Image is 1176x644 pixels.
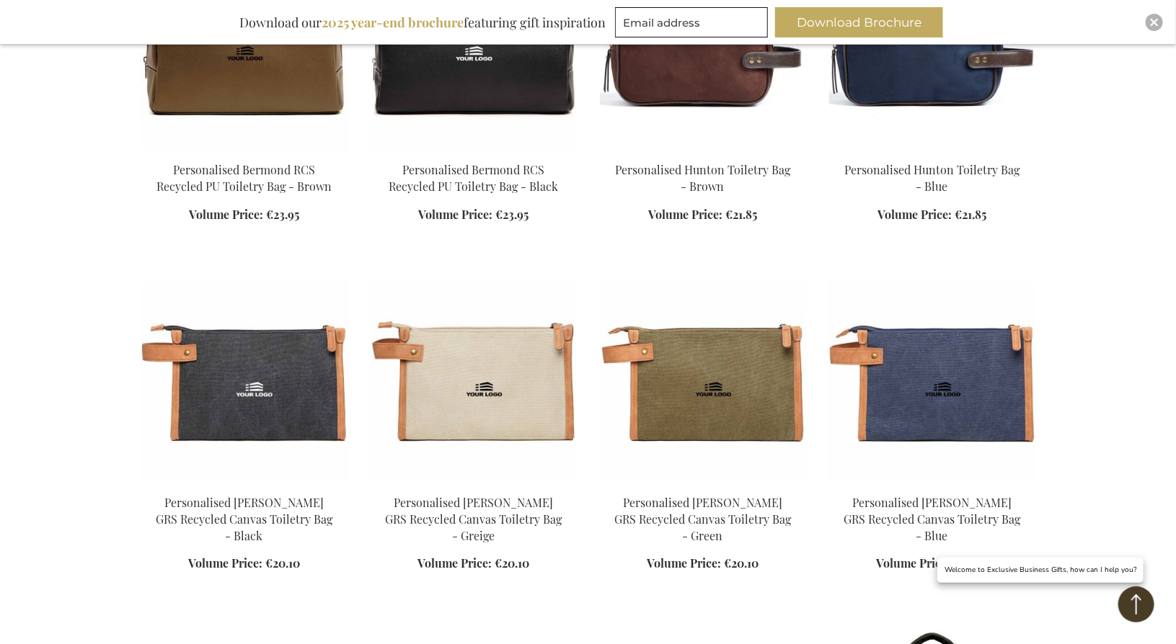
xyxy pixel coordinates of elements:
div: Download our featuring gift inspiration [233,7,612,37]
a: Personalised Bermond RCS Recycled PU Toiletry Bag - Black [371,145,577,158]
a: Personalised Hunton Toiletry Bag - Brown [600,145,806,158]
span: €23.95 [495,207,529,223]
span: €20.10 [724,556,759,571]
a: Personalised Bosler GRS Recycled Canvas Toiletry Bag - Green [600,478,806,491]
a: Personalised Bosler GRS Recycled Canvas Toiletry Bag - Black [141,478,348,491]
a: Volume Price: €20.10 [417,556,529,573]
img: Personalised Bosler GRS Recycled Canvas Toiletry Bag - Greige [371,282,577,483]
a: Volume Price: €23.95 [418,207,529,224]
button: Download Brochure [775,7,943,37]
b: 2025 year-end brochure [322,14,464,31]
a: Volume Price: €23.95 [189,207,299,224]
span: Volume Price: [877,207,952,223]
a: Personalised Bermond RCS Recycled PU Toiletry Bag - Brown [156,163,332,194]
div: Close [1146,14,1163,31]
a: Volume Price: €20.10 [188,556,300,573]
a: Personalised Bosler GRS Recycled Canvas Toiletry Bag - Greige [371,478,577,491]
a: Personalised [PERSON_NAME] GRS Recycled Canvas Toiletry Bag - Green [614,496,791,544]
a: Personalised [PERSON_NAME] GRS Recycled Canvas Toiletry Bag - Black [156,496,332,544]
a: Personalised [PERSON_NAME] GRS Recycled Canvas Toiletry Bag - Greige [385,496,562,544]
a: Personalised Bosler GRS Recycled Canvas Toiletry Bag - Blue [829,478,1035,491]
a: Volume Price: €20.10 [876,556,988,573]
span: Volume Price: [188,556,262,571]
span: €21.85 [955,207,986,223]
a: Volume Price: €20.10 [647,556,759,573]
a: Volume Price: €21.85 [877,207,986,224]
span: Volume Price: [417,556,492,571]
input: Email address [615,7,768,37]
a: Personalised Hunton Toiletry Bag - Blue [829,145,1035,158]
img: Personalised Bosler GRS Recycled Canvas Toiletry Bag - Black [141,282,348,483]
span: Volume Price: [647,556,721,571]
span: Volume Price: [648,207,722,223]
span: €20.10 [265,556,300,571]
a: Personalised Hunton Toiletry Bag - Blue [844,163,1020,194]
img: Close [1150,18,1159,27]
img: Personalised Bosler GRS Recycled Canvas Toiletry Bag - Blue [829,282,1035,483]
span: €23.95 [266,207,299,223]
a: Personalised Hunton Toiletry Bag - Brown [615,163,790,194]
form: marketing offers and promotions [615,7,772,42]
span: Volume Price: [876,556,950,571]
a: Personalised [PERSON_NAME] GRS Recycled Canvas Toiletry Bag - Blue [844,496,1020,544]
a: Personalised Bermond RCS Recycled PU Toiletry Bag - Black [389,163,558,194]
a: Personalised Bermond RCS Recycled PU Toiletry Bag - Brown [141,145,348,158]
img: Personalised Bosler GRS Recycled Canvas Toiletry Bag - Green [600,282,806,483]
a: Volume Price: €21.85 [648,207,757,224]
span: €20.10 [953,556,988,571]
span: €20.10 [495,556,529,571]
span: Volume Price: [189,207,263,223]
span: €21.85 [725,207,757,223]
span: Volume Price: [418,207,492,223]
